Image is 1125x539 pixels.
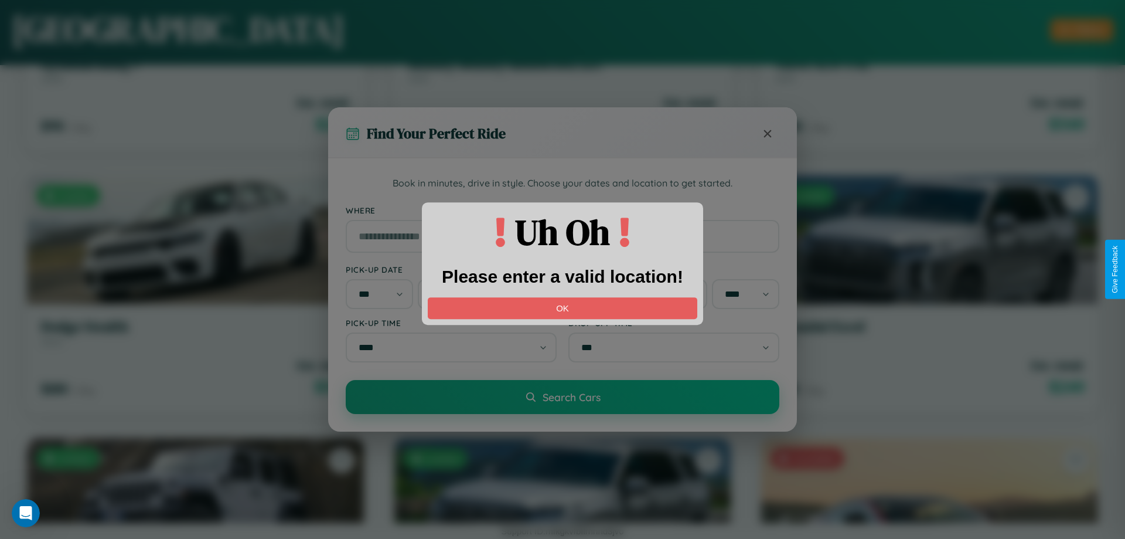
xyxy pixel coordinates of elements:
label: Drop-off Time [568,318,779,328]
label: Pick-up Time [346,318,557,328]
label: Pick-up Date [346,265,557,274]
span: Search Cars [543,391,601,404]
label: Drop-off Date [568,265,779,274]
label: Where [346,205,779,215]
h3: Find Your Perfect Ride [367,124,506,143]
p: Book in minutes, drive in style. Choose your dates and location to get started. [346,176,779,191]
